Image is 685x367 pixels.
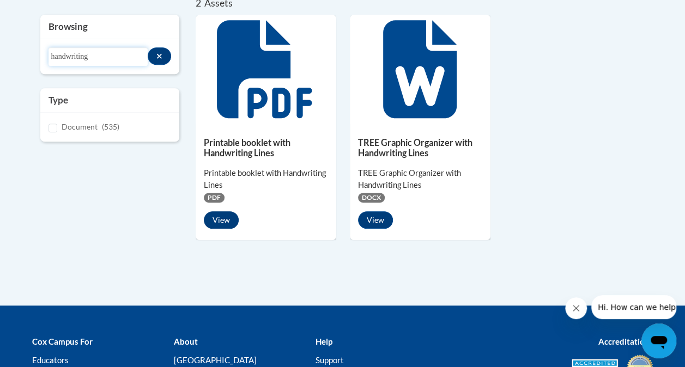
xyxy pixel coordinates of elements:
[49,47,148,66] input: Search resources
[62,122,98,131] span: Document
[204,167,328,191] div: Printable booklet with Handwriting Lines
[591,295,676,319] iframe: Message from company
[204,193,225,203] span: PDF
[598,337,653,346] b: Accreditations
[148,47,171,65] button: Search resources
[315,337,332,346] b: Help
[204,137,328,158] h5: Printable booklet with Handwriting Lines
[641,323,676,358] iframe: Button to launch messaging window
[358,137,482,158] h5: TREE Graphic Organizer with Handwriting Lines
[204,211,239,229] button: View
[565,297,587,319] iframe: Close message
[315,355,343,365] a: Support
[32,355,69,365] a: Educators
[173,355,256,365] a: [GEOGRAPHIC_DATA]
[358,211,393,229] button: View
[173,337,197,346] b: About
[358,193,385,203] span: DOCX
[358,167,482,191] div: TREE Graphic Organizer with Handwriting Lines
[7,8,88,16] span: Hi. How can we help?
[32,337,93,346] b: Cox Campus For
[102,122,119,131] span: (535)
[49,94,171,107] h3: Type
[49,20,171,33] h3: Browsing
